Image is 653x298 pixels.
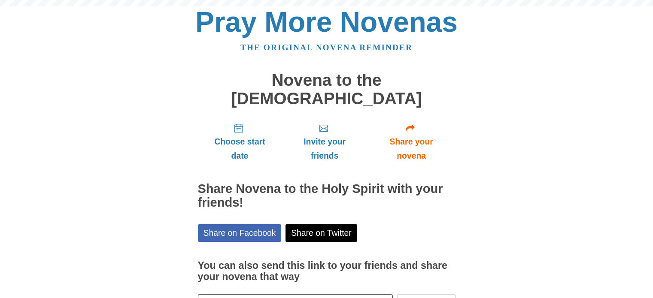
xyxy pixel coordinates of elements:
[285,224,357,242] a: Share on Twitter
[240,43,413,52] a: The original novena reminder
[195,6,458,38] a: Pray More Novenas
[198,260,456,282] h3: You can also send this link to your friends and share your novena that way
[198,182,456,210] h2: Share Novena to the Holy Spirit with your friends!
[198,224,282,242] a: Share on Facebook
[282,116,367,167] a: Invite your friends
[207,135,273,163] span: Choose start date
[368,116,456,167] a: Share your novena
[376,135,447,163] span: Share your novena
[290,135,358,163] span: Invite your friends
[198,71,456,108] h1: Novena to the [DEMOGRAPHIC_DATA]
[198,116,282,167] a: Choose start date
